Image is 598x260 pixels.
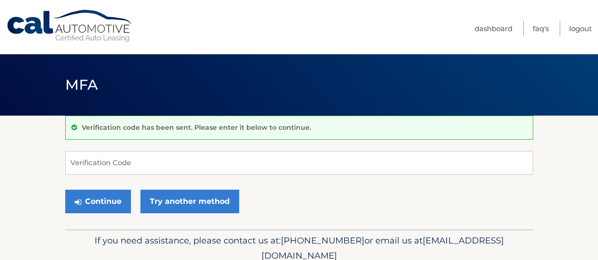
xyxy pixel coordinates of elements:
[65,151,533,175] input: Verification Code
[65,190,131,213] button: Continue
[281,235,364,246] span: [PHONE_NUMBER]
[82,123,311,132] p: Verification code has been sent. Please enter it below to continue.
[533,21,549,36] a: FAQ's
[475,21,512,36] a: Dashboard
[65,76,98,93] span: MFA
[6,9,134,43] a: Cal Automotive
[140,190,239,213] a: Try another method
[569,21,592,36] a: Logout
